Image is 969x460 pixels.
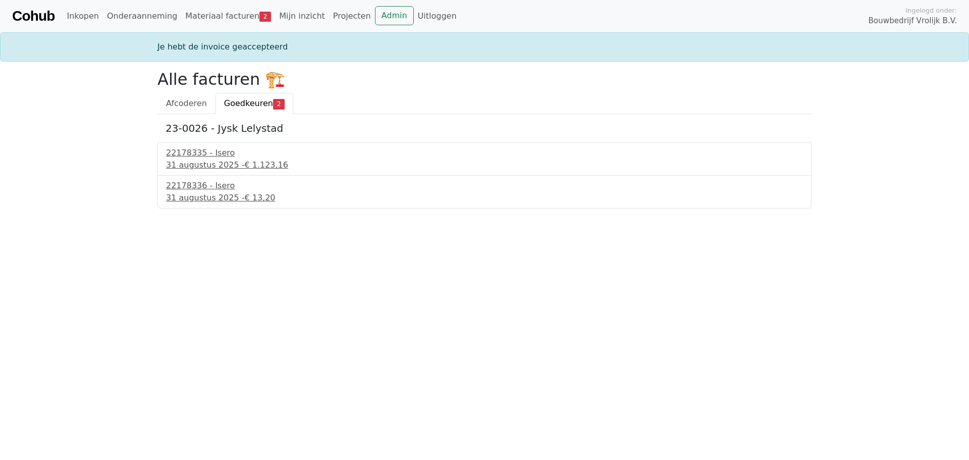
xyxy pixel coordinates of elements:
[166,180,803,192] div: 22178336 - Isero
[275,6,329,26] a: Mijn inzicht
[157,93,216,114] a: Afcoderen
[375,6,414,25] a: Admin
[905,6,957,15] span: Ingelogd onder:
[216,93,293,114] a: Goedkeuren2
[181,6,275,26] a: Materiaal facturen2
[12,4,55,28] a: Cohub
[166,180,803,204] a: 22178336 - Isero31 augustus 2025 -€ 13,20
[63,6,102,26] a: Inkopen
[244,160,288,170] span: € 1.123,16
[329,6,375,26] a: Projecten
[259,12,271,22] span: 2
[273,99,285,109] span: 2
[868,15,957,27] span: Bouwbedrijf Vrolijk B.V.
[166,147,803,159] div: 22178335 - Isero
[166,159,803,171] div: 31 augustus 2025 -
[166,192,803,204] div: 31 augustus 2025 -
[166,147,803,171] a: 22178335 - Isero31 augustus 2025 -€ 1.123,16
[414,6,461,26] a: Uitloggen
[157,70,812,89] h2: Alle facturen 🏗️
[166,98,207,108] span: Afcoderen
[166,122,803,134] h5: 23-0026 - Jysk Lelystad
[151,41,818,53] div: Je hebt de invoice geaccepteerd
[224,98,273,108] span: Goedkeuren
[244,193,275,202] span: € 13,20
[103,6,181,26] a: Onderaanneming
